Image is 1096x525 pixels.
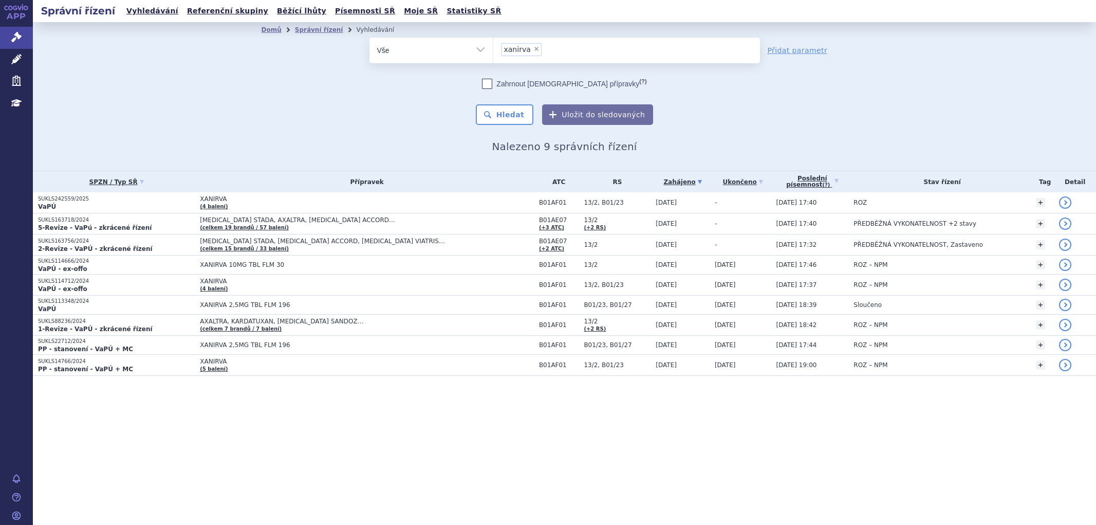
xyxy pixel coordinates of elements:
span: [DATE] [715,361,736,369]
strong: 2-Revize - VaPÚ - zkrácené řízení [38,245,153,252]
span: [DATE] [656,361,677,369]
a: + [1036,300,1045,310]
span: [DATE] 17:40 [776,220,816,227]
a: detail [1059,359,1071,371]
span: B01AF01 [539,281,579,288]
a: (5 balení) [200,366,228,372]
a: Písemnosti SŘ [332,4,398,18]
span: B01AF01 [539,321,579,329]
span: [DATE] [656,220,677,227]
a: Přidat parametr [768,45,828,56]
span: ROZ [853,199,867,206]
span: [DATE] 17:32 [776,241,816,248]
span: B01AF01 [539,361,579,369]
span: × [533,46,540,52]
a: detail [1059,218,1071,230]
span: [MEDICAL_DATA] STADA, AXALTRA, [MEDICAL_DATA] ACCORD… [200,216,457,224]
abbr: (?) [822,182,830,188]
span: [DATE] [715,261,736,268]
span: ROZ – NPM [853,281,887,288]
span: XANIRVA 2,5MG TBL FLM 196 [200,341,457,349]
th: RS [579,171,651,192]
a: Poslednípísemnost(?) [776,171,848,192]
a: (+3 ATC) [539,225,564,230]
span: XANIRVA 2,5MG TBL FLM 196 [200,301,457,309]
span: [DATE] [656,321,677,329]
strong: VaPÚ - ex-offo [38,285,87,293]
a: detail [1059,196,1071,209]
span: [DATE] [656,281,677,288]
p: SUKLS242559/2025 [38,195,195,203]
strong: PP - stanovení - VaPÚ + MC [38,366,133,373]
p: SUKLS163756/2024 [38,238,195,245]
h2: Správní řízení [33,4,123,18]
p: SUKLS88236/2024 [38,318,195,325]
a: Zahájeno [656,175,710,189]
th: Tag [1031,171,1054,192]
a: (+2 RS) [584,326,606,332]
label: Zahrnout [DEMOGRAPHIC_DATA] přípravky [482,79,646,89]
p: SUKLS114712/2024 [38,278,195,285]
a: detail [1059,299,1071,311]
a: + [1036,219,1045,228]
a: detail [1059,259,1071,271]
a: (+2 RS) [584,225,606,230]
span: [DATE] [656,301,677,309]
span: B01AE07 [539,216,579,224]
li: Vyhledávání [356,22,407,38]
span: B01AE07 [539,238,579,245]
a: + [1036,340,1045,350]
span: B01AF01 [539,261,579,268]
span: B01/23, B01/27 [584,301,651,309]
span: XANIRVA [200,195,457,203]
span: PŘEDBĚŽNÁ VYKONATELNOST, Zastaveno [853,241,983,248]
p: SUKLS163718/2024 [38,216,195,224]
span: 13/2 [584,241,651,248]
a: detail [1059,239,1071,251]
span: [DATE] 19:00 [776,361,816,369]
span: B01AF01 [539,199,579,206]
p: SUKLS113348/2024 [38,298,195,305]
span: [DATE] [656,341,677,349]
a: + [1036,320,1045,330]
span: [DATE] [656,199,677,206]
span: [DATE] 17:40 [776,199,816,206]
input: xanirva [545,43,550,56]
span: ROZ – NPM [853,341,887,349]
span: [DATE] 17:44 [776,341,816,349]
a: Správní řízení [295,26,343,33]
span: PŘEDBĚŽNÁ VYKONATELNOST +2 stavy [853,220,976,227]
span: B01AF01 [539,341,579,349]
a: (celkem 7 brandů / 7 balení) [200,326,282,332]
span: xanirva [504,46,531,53]
a: (4 balení) [200,286,228,292]
span: 13/2 [584,318,651,325]
span: 13/2, B01/23 [584,281,651,288]
span: [MEDICAL_DATA] STADA, [MEDICAL_DATA] ACCORD, [MEDICAL_DATA] VIATRIS… [200,238,457,245]
a: + [1036,198,1045,207]
span: 13/2, B01/23 [584,199,651,206]
span: Nalezeno 9 správních řízení [492,140,637,153]
span: - [715,220,717,227]
span: 13/2, B01/23 [584,361,651,369]
strong: VaPÚ [38,305,56,313]
a: (4 balení) [200,204,228,209]
strong: PP - stanovení - VaPÚ + MC [38,346,133,353]
a: + [1036,280,1045,289]
span: XANIRVA [200,358,457,365]
a: Běžící lhůty [274,4,329,18]
a: + [1036,360,1045,370]
span: XANIRVA 10MG TBL FLM 30 [200,261,457,268]
span: XANIRVA [200,278,457,285]
span: [DATE] [656,241,677,248]
a: (celkem 19 brandů / 57 balení) [200,225,289,230]
a: detail [1059,279,1071,291]
th: Detail [1054,171,1096,192]
span: [DATE] [715,301,736,309]
span: 13/2 [584,216,651,224]
abbr: (?) [639,78,646,85]
a: SPZN / Typ SŘ [38,175,195,189]
a: Referenční skupiny [184,4,271,18]
a: detail [1059,319,1071,331]
span: [DATE] [715,321,736,329]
